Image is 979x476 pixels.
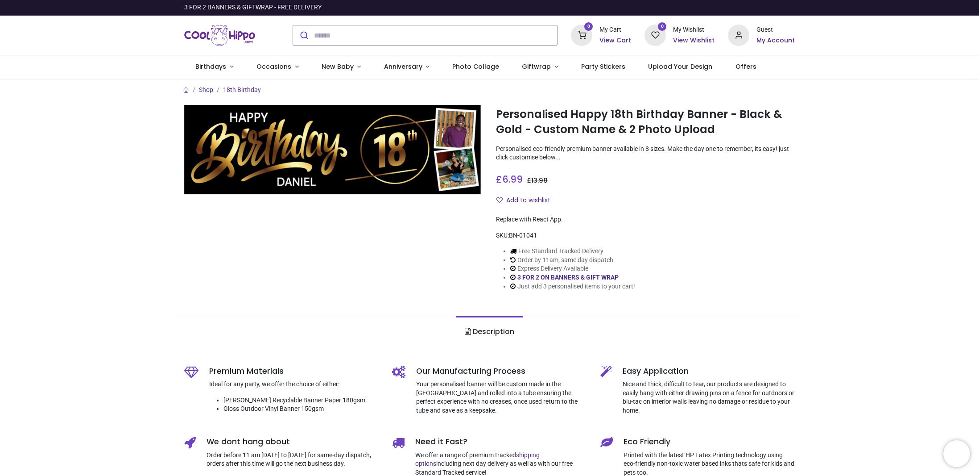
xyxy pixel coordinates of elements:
[207,436,379,447] h5: We dont hang about
[415,436,587,447] h5: Need it Fast?
[496,215,795,224] div: Replace with React App.
[184,23,256,48] a: Logo of Cool Hippo
[293,25,314,45] button: Submit
[517,274,619,281] a: 3 FOR 2 ON BANNERS & GIFT WRAP
[496,173,523,186] span: £
[599,25,631,34] div: My Cart
[584,22,593,31] sup: 0
[209,380,379,389] p: Ideal for any party, we offer the choice of either:
[673,36,715,45] a: View Wishlist
[245,55,310,79] a: Occasions
[223,396,379,405] li: [PERSON_NAME] Recyclable Banner Paper 180gsm
[735,62,756,71] span: Offers
[510,256,635,265] li: Order by 11am, same day dispatch
[199,86,213,93] a: Shop
[184,23,256,48] img: Cool Hippo
[522,62,551,71] span: Giftwrap
[184,55,245,79] a: Birthdays
[599,36,631,45] a: View Cart
[384,62,422,71] span: Anniversary
[496,193,558,208] button: Add to wishlistAdd to wishlist
[581,62,625,71] span: Party Stickers
[256,62,291,71] span: Occasions
[510,264,635,273] li: Express Delivery Available
[184,105,483,195] img: Personalised Happy 18th Birthday Banner - Black & Gold - Custom Name & 2 Photo Upload
[496,145,795,162] p: Personalised eco-friendly premium banner available in 8 sizes. Make the day one to remember, its ...
[527,176,548,185] span: £
[943,440,970,467] iframe: Brevo live chat
[756,25,795,34] div: Guest
[510,247,635,256] li: Free Standard Tracked Delivery
[502,173,523,186] span: 6.99
[756,36,795,45] a: My Account
[456,316,523,347] a: Description
[195,62,226,71] span: Birthdays
[223,405,379,413] li: Gloss Outdoor Vinyl Banner 150gsm
[209,366,379,377] h5: Premium Materials
[509,232,537,239] span: BN-01041
[673,25,715,34] div: My Wishlist
[571,31,592,38] a: 0
[531,176,548,185] span: 13.98
[322,62,354,71] span: New Baby
[511,55,570,79] a: Giftwrap
[452,62,499,71] span: Photo Collage
[416,380,587,415] p: Your personalised banner will be custom made in the [GEOGRAPHIC_DATA] and rolled into a tube ensu...
[372,55,441,79] a: Anniversary
[644,31,666,38] a: 0
[624,436,795,447] h5: Eco Friendly
[207,451,379,468] p: Order before 11 am [DATE] to [DATE] for same-day dispatch, orders after this time will go the nex...
[648,62,712,71] span: Upload Your Design
[310,55,372,79] a: New Baby
[416,366,587,377] h5: Our Manufacturing Process
[623,380,795,415] p: Nice and thick, difficult to tear, our products are designed to easily hang with either drawing p...
[607,3,795,12] iframe: Customer reviews powered by Trustpilot
[658,22,666,31] sup: 0
[496,231,795,240] div: SKU:
[496,197,503,203] i: Add to wishlist
[184,3,322,12] div: 3 FOR 2 BANNERS & GIFTWRAP - FREE DELIVERY
[510,282,635,291] li: Just add 3 personalised items to your cart!
[496,107,795,138] h1: Personalised Happy 18th Birthday Banner - Black & Gold - Custom Name & 2 Photo Upload
[223,86,261,93] a: 18th Birthday
[623,366,795,377] h5: Easy Application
